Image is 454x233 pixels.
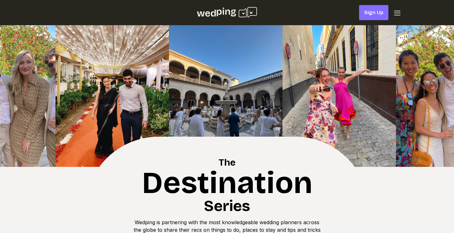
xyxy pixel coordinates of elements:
[359,5,388,20] button: Sign Up
[282,25,396,167] img: Seville Alley
[169,25,282,167] img: Seville Courtyard
[55,25,169,167] img: Couple in Kannur
[364,9,383,16] span: Sign Up
[95,198,359,213] span: Series
[95,157,359,168] span: The
[95,168,359,198] span: Destination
